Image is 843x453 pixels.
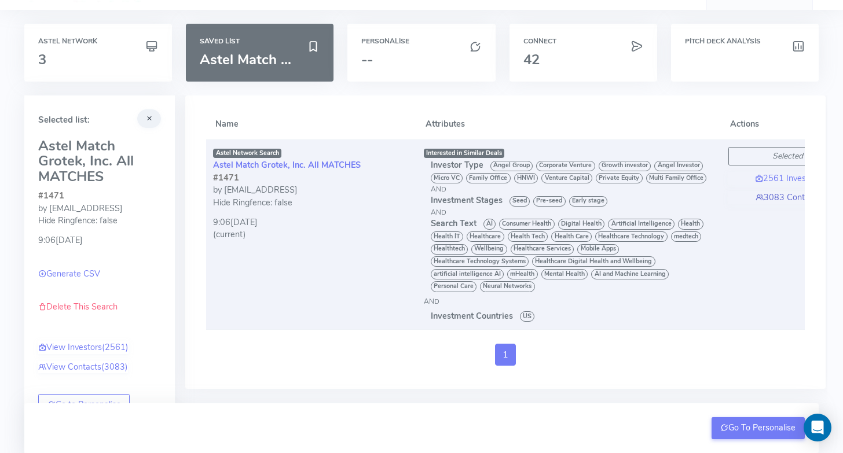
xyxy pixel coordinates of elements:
[591,269,669,279] span: AI and Machine Learning
[678,219,703,229] span: Health
[480,281,535,292] span: Neural Networks
[431,256,529,267] span: Healthcare Technology Systems
[38,215,161,227] div: Hide Ringfence: false
[38,227,161,247] div: 9:06[DATE]
[431,231,464,242] span: Health IT
[471,244,507,255] span: Wellbeing
[38,38,158,45] h6: Astel Network
[558,219,605,229] span: Digital Health
[431,159,483,171] span: Investor Type
[38,190,161,202] div: #1471
[213,229,409,241] div: (current)
[608,219,675,229] span: Artificial Intelligence
[599,161,651,171] span: Growth investor
[424,296,714,307] div: AND
[38,394,130,416] a: Go to Personalise
[551,231,592,242] span: Health Care
[431,207,714,218] div: AND
[361,50,373,69] span: --
[38,138,161,184] h3: Astel Match Grotek, Inc. All MATCHES
[514,173,538,183] span: HNWI
[490,161,533,171] span: Angel Group
[213,149,281,158] span: Astel Network Search
[431,244,468,255] span: Healthtech
[541,173,592,183] span: Venture Capital
[712,417,805,439] button: Go To Personalise
[804,414,831,441] div: Open Intercom Messenger
[102,341,129,353] span: (2561)
[213,184,409,197] div: by [EMAIL_ADDRESS]
[361,38,481,45] h6: Personalise
[646,173,707,183] span: Multi Family Office
[466,173,511,183] span: Family Office
[200,38,320,45] h6: Saved List
[671,231,702,242] span: medtech
[417,109,721,139] th: Attributes
[431,281,477,292] span: Personal Care
[38,301,118,312] a: Delete This Search
[38,50,46,69] span: 3
[520,311,535,322] span: US
[499,219,555,229] span: Consumer Health
[523,38,643,45] h6: Connect
[38,361,128,374] a: View Contacts(3083)
[541,269,588,279] span: Mental Health
[426,149,502,157] span: Interested in Similar Deals
[483,219,496,229] span: AI
[467,231,504,242] span: Healthcare
[38,341,129,354] a: View Investors(2561)
[431,218,477,229] span: Search Text
[685,38,805,45] h6: Pitch Deck Analysis
[523,50,540,69] span: 42
[431,269,504,279] span: artificial intelligence AI
[569,196,608,207] span: Early stage
[595,231,668,242] span: Healthcare Technology
[38,268,100,279] a: Generate CSV
[507,269,538,279] span: mHealth
[510,196,530,207] span: Seed
[508,231,548,242] span: Health Tech
[532,256,655,267] span: Healthcare Digital Health and Wellbeing
[772,150,803,161] i: Selected
[495,344,516,366] a: 1
[213,159,361,171] a: Astel Match Grotek, Inc. All MATCHES
[533,196,566,207] span: Pre-seed
[213,197,409,209] div: Hide Ringfence: false
[431,194,503,206] span: Investment Stages
[101,361,128,373] span: (3083)
[38,115,161,125] h5: Selected list:
[431,173,463,183] span: Micro VC
[654,161,703,171] span: Angel Investor
[431,184,714,194] div: AND
[536,161,595,171] span: Corporate Venture
[577,244,619,255] span: Mobile Apps
[206,109,416,139] th: Name
[511,244,574,255] span: Healthcare Services
[38,202,161,215] div: by [EMAIL_ADDRESS]
[431,310,513,322] span: Investment Countries
[213,172,409,185] div: #1471
[213,209,409,229] div: 9:06[DATE]
[596,173,643,183] span: Private Equity
[200,50,291,69] span: Astel Match ...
